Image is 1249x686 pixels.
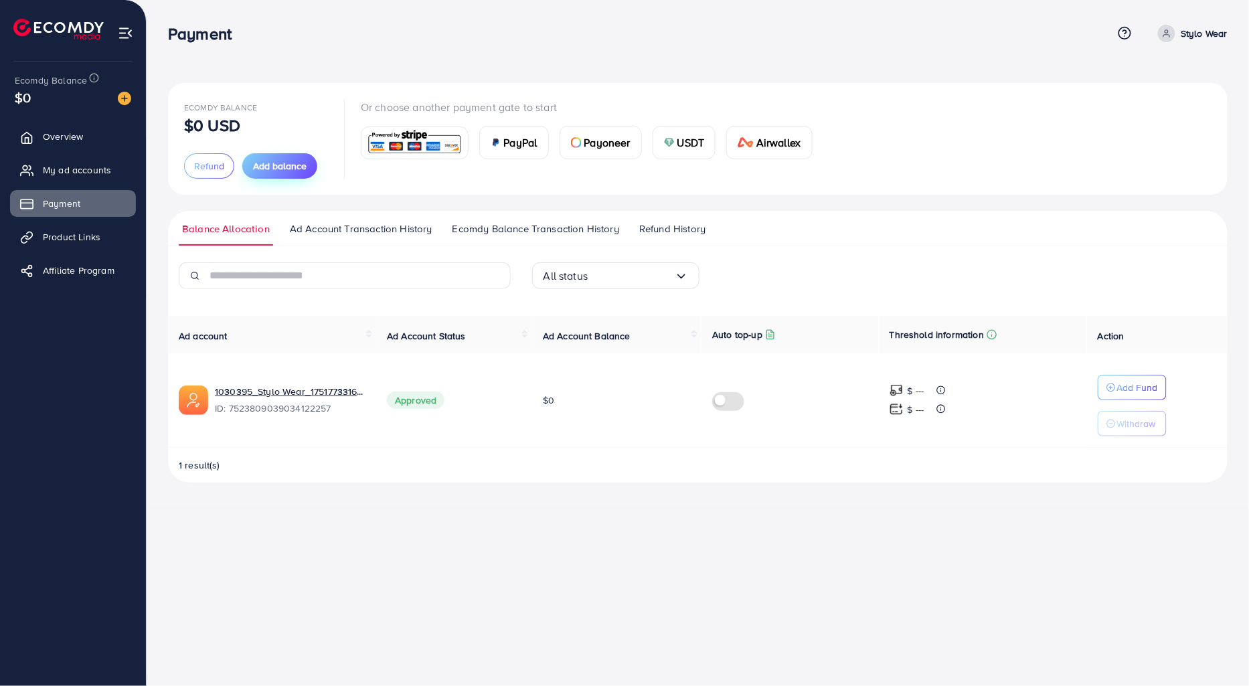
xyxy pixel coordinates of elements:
a: Payment [10,190,136,217]
img: image [118,92,131,105]
p: Auto top-up [712,327,762,343]
a: cardPayPal [479,126,549,159]
span: Ecomdy Balance [184,102,257,113]
div: <span class='underline'>1030395_Stylo Wear_1751773316264</span></br>7523809039034122257 [215,385,365,416]
p: $ --- [908,383,924,399]
p: Stylo Wear [1181,25,1228,41]
span: Ad Account Status [387,329,466,343]
span: Refund [194,159,224,173]
img: menu [118,25,133,41]
a: cardUSDT [653,126,716,159]
span: Ecomdy Balance [15,74,87,87]
img: card [571,137,582,148]
p: Or choose another payment gate to start [361,99,823,115]
img: card [491,137,501,148]
button: Withdraw [1098,411,1167,436]
input: Search for option [588,266,674,286]
a: card [361,126,469,159]
span: PayPal [504,135,537,151]
img: top-up amount [890,383,904,398]
img: logo [13,19,104,39]
span: USDT [677,135,705,151]
span: Refund History [639,222,705,236]
a: Stylo Wear [1153,25,1228,42]
span: Add balance [253,159,307,173]
div: Search for option [532,262,699,289]
span: Ad Account Transaction History [290,222,432,236]
iframe: Chat [1192,626,1239,676]
span: Ad account [179,329,228,343]
img: card [664,137,675,148]
a: cardPayoneer [560,126,642,159]
span: All status [544,266,588,286]
p: $0 USD [184,117,240,133]
a: My ad accounts [10,157,136,183]
img: ic-ads-acc.e4c84228.svg [179,385,208,415]
p: Add Fund [1117,379,1158,396]
a: 1030395_Stylo Wear_1751773316264 [215,385,365,398]
a: Affiliate Program [10,257,136,284]
span: Ad Account Balance [543,329,631,343]
button: Add Fund [1098,375,1167,400]
span: Approved [387,392,444,409]
span: Action [1098,329,1125,343]
span: Balance Allocation [182,222,270,236]
a: Product Links [10,224,136,250]
span: Affiliate Program [43,264,114,277]
span: 1 result(s) [179,458,220,472]
span: $0 [15,88,31,107]
span: Overview [43,130,83,143]
button: Add balance [242,153,317,179]
span: My ad accounts [43,163,111,177]
span: $0 [543,394,554,407]
a: cardAirwallex [726,126,812,159]
button: Refund [184,153,234,179]
span: Airwallex [756,135,801,151]
span: Payment [43,197,80,210]
img: card [738,137,754,148]
span: Ecomdy Balance Transaction History [452,222,619,236]
img: top-up amount [890,402,904,416]
span: Product Links [43,230,100,244]
span: Payoneer [584,135,631,151]
span: ID: 7523809039034122257 [215,402,365,415]
p: Withdraw [1117,416,1156,432]
p: Threshold information [890,327,984,343]
p: $ --- [908,402,924,418]
a: Overview [10,123,136,150]
h3: Payment [168,24,242,44]
img: card [365,128,464,157]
